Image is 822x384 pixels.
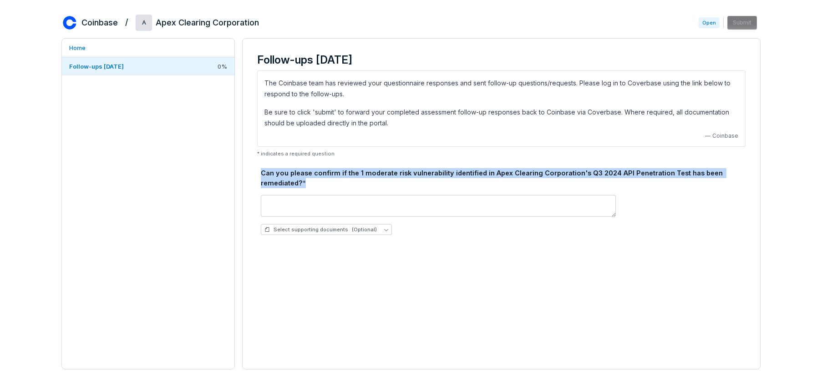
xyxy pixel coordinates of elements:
[712,132,738,140] span: Coinbase
[218,62,227,70] span: 0 %
[125,15,128,28] h2: /
[156,17,259,29] h2: Apex Clearing Corporation
[81,17,118,29] h2: Coinbase
[264,226,377,233] span: Select supporting documents
[264,78,738,100] p: The Coinbase team has reviewed your questionnaire responses and sent follow-up questions/requests...
[69,63,124,70] span: Follow-ups [DATE]
[257,150,746,157] p: * indicates a required question
[62,39,234,57] a: Home
[699,17,720,28] span: Open
[352,226,377,233] span: (Optional)
[62,57,234,75] a: Follow-ups [DATE]0%
[264,107,738,129] p: Be sure to click 'submit' to forward your completed assessment follow-up responses back to Coinba...
[257,53,746,67] h3: Follow-ups [DATE]
[705,132,710,140] span: —
[261,168,742,188] div: Can you please confirm if the 1 moderate risk vulnerability identified in Apex Clearing Corporati...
